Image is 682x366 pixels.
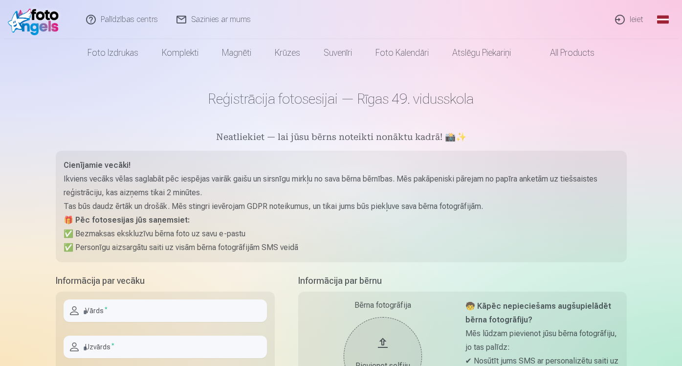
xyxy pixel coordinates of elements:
[465,301,611,324] strong: 🧒 Kāpēc nepieciešams augšupielādēt bērna fotogrāfiju?
[263,39,312,67] a: Krūzes
[56,274,275,288] h5: Informācija par vecāku
[64,172,619,200] p: Ikviens vecāks vēlas saglabāt pēc iespējas vairāk gaišu un sirsnīgu mirkļu no sava bērna bērnības...
[64,160,131,170] strong: Cienījamie vecāki!
[76,39,150,67] a: Foto izdrukas
[523,39,606,67] a: All products
[64,241,619,254] p: ✅ Personīgu aizsargātu saiti uz visām bērna fotogrāfijām SMS veidā
[298,274,627,288] h5: Informācija par bērnu
[56,131,627,145] h5: Neatliekiet — lai jūsu bērns noteikti nonāktu kadrā! 📸✨
[306,299,460,311] div: Bērna fotogrāfija
[56,90,627,108] h1: Reģistrācija fotosesijai — Rīgas 49. vidusskola
[364,39,440,67] a: Foto kalendāri
[64,227,619,241] p: ✅ Bezmaksas ekskluzīvu bērna foto uz savu e-pastu
[465,327,619,354] p: Mēs lūdzam pievienot jūsu bērna fotogrāfiju, jo tas palīdz:
[64,200,619,213] p: Tas būs daudz ērtāk un drošāk. Mēs stingri ievērojam GDPR noteikumus, un tikai jums būs piekļuve ...
[8,4,64,35] img: /fa1
[312,39,364,67] a: Suvenīri
[64,215,190,225] strong: 🎁 Pēc fotosesijas jūs saņemsiet:
[210,39,263,67] a: Magnēti
[440,39,523,67] a: Atslēgu piekariņi
[150,39,210,67] a: Komplekti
